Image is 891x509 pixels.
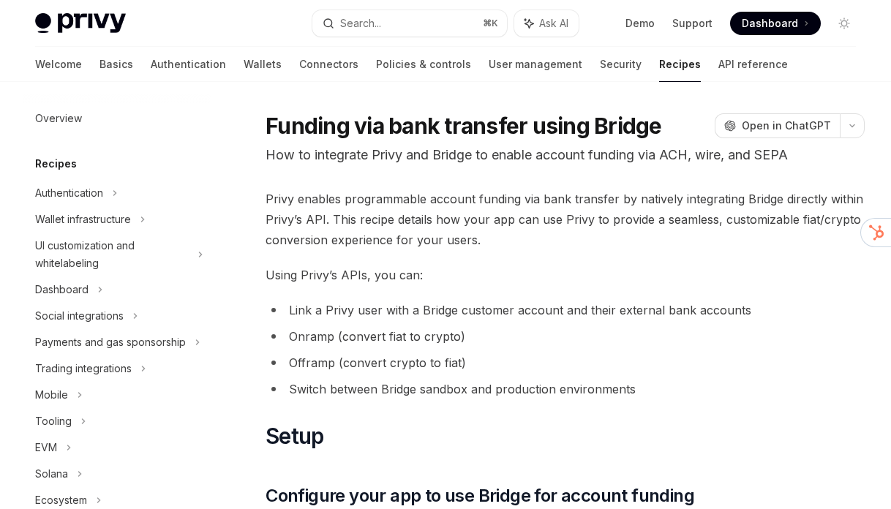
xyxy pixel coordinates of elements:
[514,10,579,37] button: Ask AI
[151,47,226,82] a: Authentication
[539,16,568,31] span: Ask AI
[266,326,865,347] li: Onramp (convert fiat to crypto)
[742,118,831,133] span: Open in ChatGPT
[312,10,506,37] button: Search...⌘K
[23,105,211,132] a: Overview
[266,113,662,139] h1: Funding via bank transfer using Bridge
[266,352,865,373] li: Offramp (convert crypto to fiat)
[35,211,131,228] div: Wallet infrastructure
[99,47,133,82] a: Basics
[718,47,788,82] a: API reference
[266,265,865,285] span: Using Privy’s APIs, you can:
[35,465,68,483] div: Solana
[35,491,87,509] div: Ecosystem
[625,16,655,31] a: Demo
[376,47,471,82] a: Policies & controls
[742,16,798,31] span: Dashboard
[489,47,582,82] a: User management
[659,47,701,82] a: Recipes
[832,12,856,35] button: Toggle dark mode
[35,184,103,202] div: Authentication
[266,379,865,399] li: Switch between Bridge sandbox and production environments
[340,15,381,32] div: Search...
[266,189,865,250] span: Privy enables programmable account funding via bank transfer by natively integrating Bridge direc...
[715,113,840,138] button: Open in ChatGPT
[35,307,124,325] div: Social integrations
[35,47,82,82] a: Welcome
[35,439,57,456] div: EVM
[672,16,713,31] a: Support
[299,47,358,82] a: Connectors
[35,386,68,404] div: Mobile
[266,423,323,449] span: Setup
[35,110,82,127] div: Overview
[35,412,72,430] div: Tooling
[35,155,77,173] h5: Recipes
[35,333,186,351] div: Payments and gas sponsorship
[730,12,821,35] a: Dashboard
[483,18,498,29] span: ⌘ K
[35,281,89,298] div: Dashboard
[35,360,132,377] div: Trading integrations
[35,237,189,272] div: UI customization and whitelabeling
[35,13,126,34] img: light logo
[266,300,865,320] li: Link a Privy user with a Bridge customer account and their external bank accounts
[266,484,694,508] span: Configure your app to use Bridge for account funding
[266,145,865,165] p: How to integrate Privy and Bridge to enable account funding via ACH, wire, and SEPA
[244,47,282,82] a: Wallets
[600,47,642,82] a: Security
